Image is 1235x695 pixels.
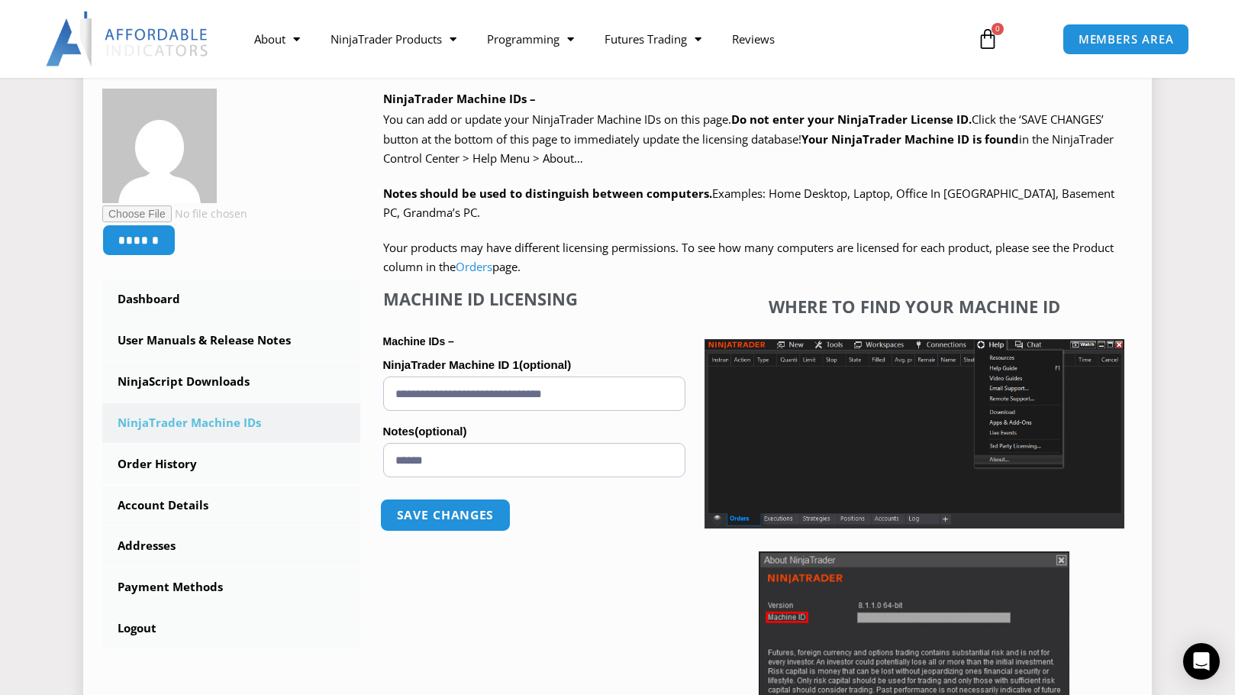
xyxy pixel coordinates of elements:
[102,486,360,525] a: Account Details
[379,499,510,532] button: Save changes
[954,17,1021,61] a: 0
[731,112,972,127] b: Do not enter your NinjaTrader License ID.
[472,21,589,57] a: Programming
[705,339,1124,529] img: Screenshot 2025-01-17 1155544 | Affordable Indicators – NinjaTrader
[239,21,959,57] nav: Menu
[102,444,360,484] a: Order History
[383,420,685,443] label: Notes
[383,335,454,347] strong: Machine IDs –
[315,21,472,57] a: NinjaTrader Products
[102,567,360,607] a: Payment Methods
[383,354,685,377] label: NinjaTrader Machine ID 1
[239,21,315,57] a: About
[102,403,360,443] a: NinjaTrader Machine IDs
[1062,24,1190,55] a: MEMBERS AREA
[705,296,1124,316] h4: Where to find your Machine ID
[589,21,717,57] a: Futures Trading
[102,280,360,319] a: Dashboard
[383,186,1114,221] span: Examples: Home Desktop, Laptop, Office In [GEOGRAPHIC_DATA], Basement PC, Grandma’s PC.
[383,240,1114,275] span: Your products may have different licensing permissions. To see how many computers are licensed fo...
[102,321,360,360] a: User Manuals & Release Notes
[102,280,360,648] nav: Account pages
[992,23,1004,35] span: 0
[102,362,360,402] a: NinjaScript Downloads
[102,526,360,566] a: Addresses
[383,112,1114,166] span: Click the ‘SAVE CHANGES’ button at the bottom of this page to immediately update the licensing da...
[519,358,571,371] span: (optional)
[46,11,210,66] img: LogoAI | Affordable Indicators – NinjaTrader
[717,21,790,57] a: Reviews
[102,609,360,648] a: Logout
[102,89,217,203] img: e439c753e6ae8a59c37930cabdd1f98384655ad81a7c91e3aa7bb19390fdb00a
[1079,34,1174,45] span: MEMBERS AREA
[1183,643,1220,680] div: Open Intercom Messenger
[383,91,536,106] b: NinjaTrader Machine IDs –
[383,186,712,201] strong: Notes should be used to distinguish between computers.
[383,112,731,127] span: You can add or update your NinjaTrader Machine IDs on this page.
[383,289,685,309] h4: Machine ID Licensing
[801,131,1019,147] strong: Your NinjaTrader Machine ID is found
[414,425,466,438] span: (optional)
[456,259,492,274] a: Orders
